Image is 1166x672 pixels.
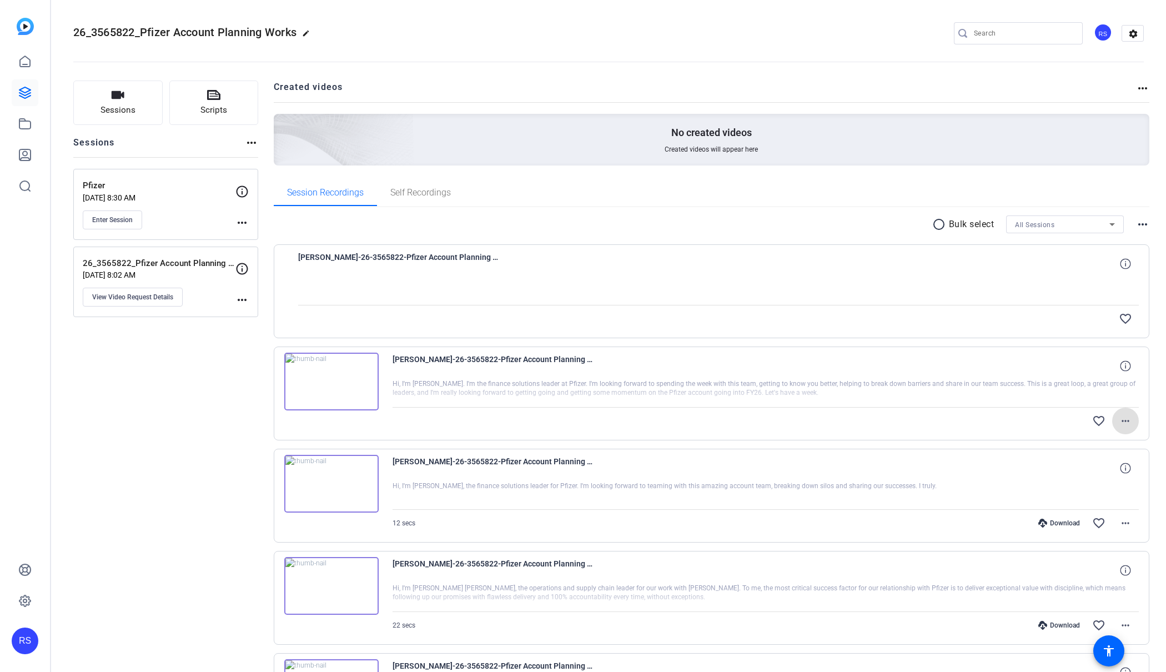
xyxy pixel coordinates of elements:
[1119,516,1132,530] mat-icon: more_horiz
[1092,414,1105,428] mat-icon: favorite_border
[73,26,296,39] span: 26_3565822_Pfizer Account Planning Works
[1094,23,1113,43] ngx-avatar: Roger Sano
[235,216,249,229] mat-icon: more_horiz
[83,193,235,202] p: [DATE] 8:30 AM
[284,353,379,410] img: thumb-nail
[17,18,34,35] img: blue-gradient.svg
[235,293,249,307] mat-icon: more_horiz
[302,29,315,43] mat-icon: edit
[1102,644,1115,658] mat-icon: accessibility
[83,210,142,229] button: Enter Session
[200,104,227,117] span: Scripts
[1092,516,1105,530] mat-icon: favorite_border
[83,270,235,279] p: [DATE] 8:02 AM
[393,519,415,527] span: 12 secs
[1092,619,1105,632] mat-icon: favorite_border
[83,288,183,307] button: View Video Request Details
[83,257,235,270] p: 26_3565822_Pfizer Account Planning Workshop - Meet
[1094,23,1112,42] div: RS
[665,145,758,154] span: Created videos will appear here
[932,218,949,231] mat-icon: radio_button_unchecked
[284,557,379,615] img: thumb-nail
[1033,519,1085,528] div: Download
[83,179,235,192] p: Pfizer
[149,4,414,245] img: Creted videos background
[298,250,504,277] span: [PERSON_NAME]-26-3565822-Pfizer Account Planning Works-26-3565822-Pfizer Account Planning Worksho...
[1119,414,1132,428] mat-icon: more_horiz
[92,215,133,224] span: Enter Session
[12,628,38,654] div: RS
[287,188,364,197] span: Session Recordings
[73,136,115,157] h2: Sessions
[1136,218,1149,231] mat-icon: more_horiz
[1119,619,1132,632] mat-icon: more_horiz
[393,455,598,482] span: [PERSON_NAME]-26-3565822-Pfizer Account Planning Works-26-3565822-Pfizer Account Planning Worksho...
[92,293,173,302] span: View Video Request Details
[73,81,163,125] button: Sessions
[390,188,451,197] span: Self Recordings
[974,27,1074,40] input: Search
[1136,82,1149,95] mat-icon: more_horiz
[284,455,379,513] img: thumb-nail
[274,81,1137,102] h2: Created videos
[393,353,598,379] span: [PERSON_NAME]-26-3565822-Pfizer Account Planning Works-26-3565822-Pfizer Account Planning Worksho...
[1033,621,1085,630] div: Download
[245,136,258,149] mat-icon: more_horiz
[169,81,259,125] button: Scripts
[1119,312,1132,325] mat-icon: favorite_border
[949,218,994,231] p: Bulk select
[393,621,415,629] span: 22 secs
[671,126,752,139] p: No created videos
[393,557,598,584] span: [PERSON_NAME]-26-3565822-Pfizer Account Planning Works-26-3565822-Pfizer Account Planning Worksho...
[1015,221,1054,229] span: All Sessions
[1122,26,1144,42] mat-icon: settings
[100,104,135,117] span: Sessions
